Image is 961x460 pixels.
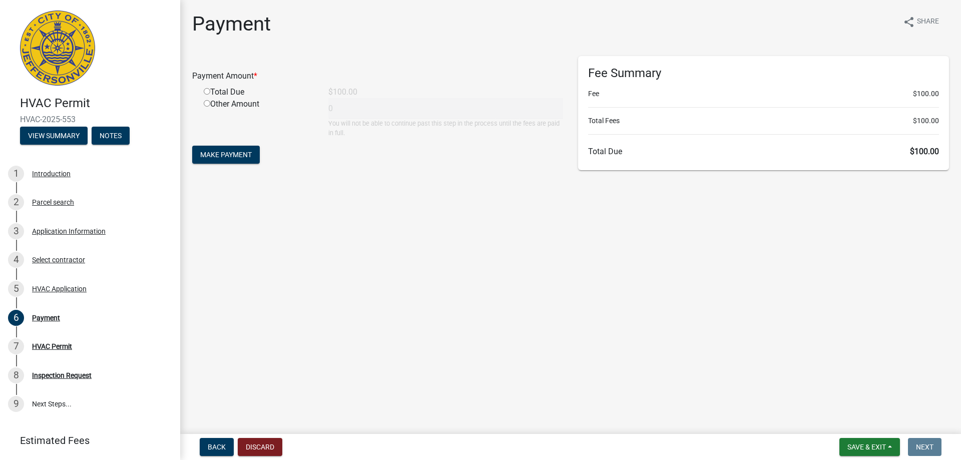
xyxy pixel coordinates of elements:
span: Next [916,443,933,451]
div: 7 [8,338,24,354]
div: Application Information [32,228,106,235]
div: Select contractor [32,256,85,263]
span: $100.00 [913,89,939,99]
button: shareShare [895,12,947,32]
i: share [903,16,915,28]
a: Estimated Fees [8,430,164,450]
button: Make Payment [192,146,260,164]
button: Save & Exit [839,438,900,456]
wm-modal-confirm: Summary [20,132,88,140]
div: 8 [8,367,24,383]
li: Fee [588,89,939,99]
li: Total Fees [588,116,939,126]
button: Next [908,438,941,456]
div: HVAC Permit [32,343,72,350]
span: Make Payment [200,151,252,159]
div: 9 [8,396,24,412]
div: 6 [8,310,24,326]
div: 4 [8,252,24,268]
div: 5 [8,281,24,297]
div: HVAC Application [32,285,87,292]
span: Save & Exit [847,443,886,451]
h6: Total Due [588,147,939,156]
span: Share [917,16,939,28]
span: $100.00 [910,147,939,156]
h1: Payment [192,12,271,36]
div: Total Due [196,86,321,98]
span: $100.00 [913,116,939,126]
div: Inspection Request [32,372,92,379]
span: Back [208,443,226,451]
h4: HVAC Permit [20,96,172,111]
div: Introduction [32,170,71,177]
div: Other Amount [196,98,321,138]
div: Parcel search [32,199,74,206]
h6: Fee Summary [588,66,939,81]
wm-modal-confirm: Notes [92,132,130,140]
div: Payment [32,314,60,321]
span: HVAC-2025-553 [20,115,160,124]
div: 3 [8,223,24,239]
div: 2 [8,194,24,210]
button: Back [200,438,234,456]
img: City of Jeffersonville, Indiana [20,11,95,86]
button: Discard [238,438,282,456]
div: 1 [8,166,24,182]
div: Payment Amount [185,70,571,82]
button: Notes [92,127,130,145]
button: View Summary [20,127,88,145]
